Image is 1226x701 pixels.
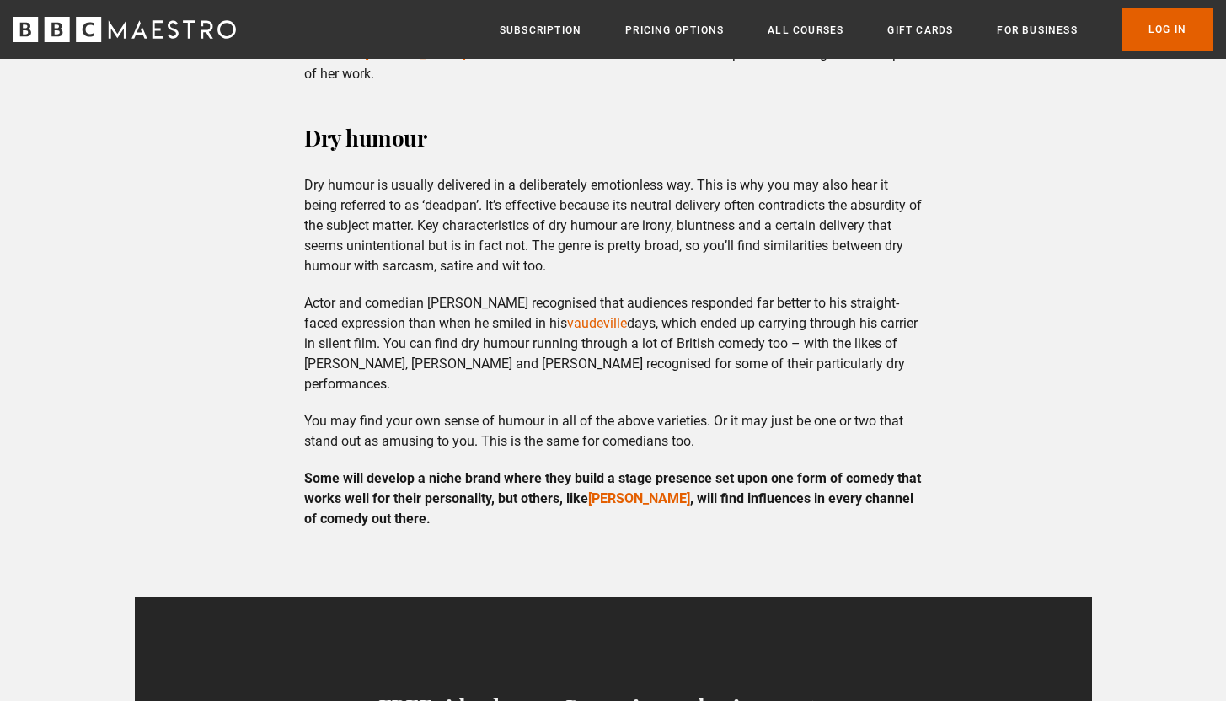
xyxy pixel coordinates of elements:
[588,490,690,506] a: [PERSON_NAME]
[304,118,922,158] h3: Dry humour
[304,175,922,276] p: Dry humour is usually delivered in a deliberately emotionless way. This is why you may also hear ...
[304,293,922,394] p: Actor and comedian [PERSON_NAME] recognised that audiences responded far better to his straight-f...
[997,22,1077,39] a: For business
[304,411,922,452] p: You may find your own sense of humour in all of the above varieties. Or it may just be one or two...
[365,45,466,62] a: [PERSON_NAME]
[304,470,921,527] strong: Some will develop a niche brand where they build a stage presence set upon one form of comedy tha...
[500,22,581,39] a: Subscription
[500,8,1213,51] nav: Primary
[768,22,843,39] a: All Courses
[1122,8,1213,51] a: Log In
[13,17,236,42] svg: BBC Maestro
[887,22,953,39] a: Gift Cards
[625,22,724,39] a: Pricing Options
[567,315,627,331] a: vaudeville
